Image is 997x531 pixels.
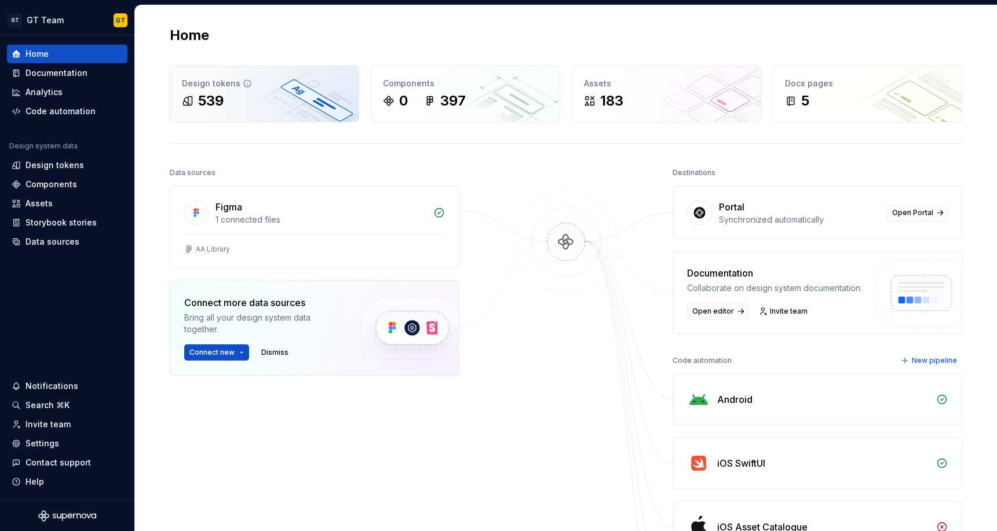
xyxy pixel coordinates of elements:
[912,356,957,365] span: New pipeline
[719,214,880,226] div: Synchronized automatically
[383,78,548,89] div: Components
[7,453,127,472] button: Contact support
[198,92,224,110] div: 539
[8,13,22,27] div: GT
[216,200,242,214] div: Figma
[773,66,962,122] a: Docs pages5
[25,236,79,248] div: Data sources
[25,217,97,228] div: Storybook stories
[196,245,230,254] div: AA Library
[785,78,950,89] div: Docs pages
[170,165,216,181] div: Data sources
[25,48,49,60] div: Home
[7,194,127,213] a: Assets
[399,92,408,110] div: 0
[717,456,765,470] div: iOS SwiftUI
[216,214,426,226] div: 1 connected files
[770,307,808,316] span: Invite team
[440,92,466,110] div: 397
[7,472,127,491] button: Help
[719,200,744,214] div: Portal
[7,83,127,101] a: Analytics
[673,165,715,181] div: Destinations
[7,45,127,63] a: Home
[25,438,59,449] div: Settings
[897,352,962,369] button: New pipeline
[182,78,347,89] div: Design tokens
[687,303,748,319] a: Open editor
[371,66,560,122] a: Components0397
[673,352,732,369] div: Code automation
[25,476,44,488] div: Help
[7,156,127,174] a: Design tokens
[25,380,78,392] div: Notifications
[189,348,235,357] span: Connect new
[572,66,761,122] a: Assets183
[7,396,127,414] button: Search ⌘K
[25,457,91,468] div: Contact support
[170,186,459,268] a: Figma1 connected filesAA Library
[7,232,127,251] a: Data sources
[717,392,753,406] div: Android
[7,175,127,194] a: Components
[7,102,127,121] a: Code automation
[25,106,96,117] div: Code automation
[7,434,127,453] a: Settings
[25,67,87,79] div: Documentation
[584,78,749,89] div: Assets
[25,419,71,430] div: Invite team
[600,92,623,110] div: 183
[256,344,294,361] button: Dismiss
[7,377,127,395] button: Notifications
[170,26,209,45] h2: Home
[184,344,249,361] button: Connect new
[25,86,63,98] div: Analytics
[892,208,933,217] span: Open Portal
[7,213,127,232] a: Storybook stories
[25,198,53,209] div: Assets
[692,307,734,316] span: Open editor
[7,64,127,82] a: Documentation
[801,92,809,110] div: 5
[9,141,78,151] div: Design system data
[170,66,359,122] a: Design tokens539
[887,205,948,221] a: Open Portal
[184,312,341,335] div: Bring all your design system data together.
[25,159,84,171] div: Design tokens
[2,8,132,32] button: GTGT TeamGT
[184,296,341,310] div: Connect more data sources
[25,179,77,190] div: Components
[38,510,96,522] svg: Supernova Logo
[687,282,862,294] div: Collaborate on design system documentation.
[755,303,813,319] a: Invite team
[7,415,127,434] a: Invite team
[25,399,70,411] div: Search ⌘K
[27,14,64,26] div: GT Team
[687,266,862,280] div: Documentation
[116,16,125,25] div: GT
[261,348,288,357] span: Dismiss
